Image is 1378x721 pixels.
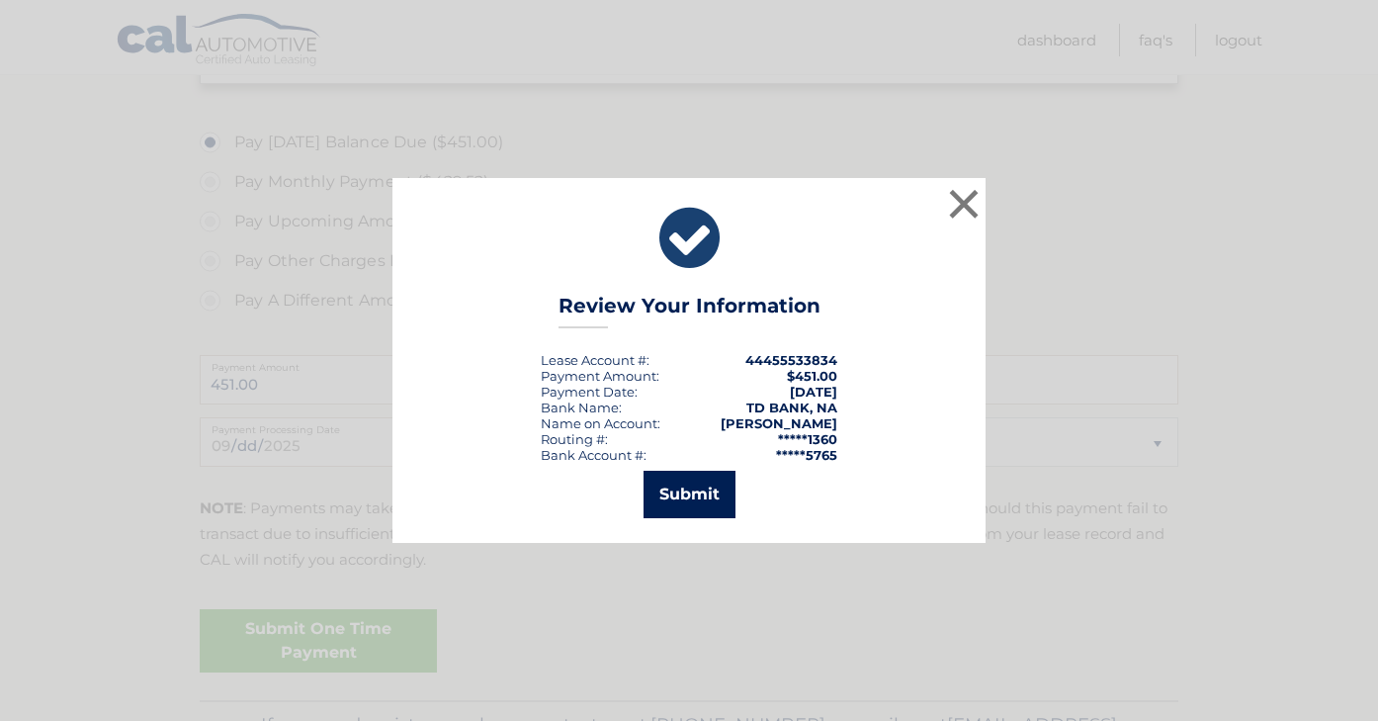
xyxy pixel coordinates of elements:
[746,400,837,415] strong: TD BANK, NA
[541,431,608,447] div: Routing #:
[541,400,622,415] div: Bank Name:
[745,352,837,368] strong: 44455533834
[721,415,837,431] strong: [PERSON_NAME]
[790,384,837,400] span: [DATE]
[644,471,735,518] button: Submit
[559,294,820,328] h3: Review Your Information
[541,368,659,384] div: Payment Amount:
[541,352,649,368] div: Lease Account #:
[787,368,837,384] span: $451.00
[541,447,646,463] div: Bank Account #:
[541,415,660,431] div: Name on Account:
[944,184,984,224] button: ×
[541,384,638,400] div: :
[541,384,635,400] span: Payment Date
